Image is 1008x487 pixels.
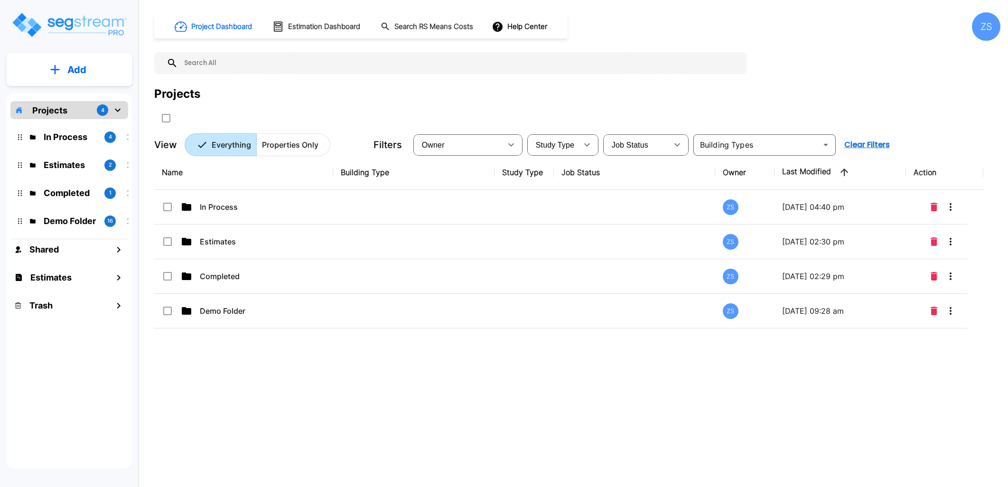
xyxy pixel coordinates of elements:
[723,269,738,284] div: ZS
[107,217,113,225] p: 16
[612,141,648,149] span: Job Status
[927,301,941,320] button: Delete
[927,197,941,216] button: Delete
[941,197,960,216] button: More-Options
[554,155,715,190] th: Job Status
[495,155,554,190] th: Study Type
[44,159,97,171] p: Estimates
[723,234,738,250] div: ZS
[154,155,333,190] th: Name
[605,131,668,158] div: Select
[32,104,67,117] p: Projects
[490,18,551,36] button: Help Center
[109,161,112,169] p: 2
[11,11,127,38] img: Logo
[782,201,898,213] p: [DATE] 04:40 pm
[200,305,295,317] p: Demo Folder
[377,18,478,36] button: Search RS Means Costs
[29,299,53,312] h1: Trash
[775,155,906,190] th: Last Modified
[840,135,894,154] button: Clear Filters
[906,155,983,190] th: Action
[819,138,832,151] button: Open
[782,305,898,317] p: [DATE] 09:28 am
[44,131,97,143] p: In Process
[333,155,494,190] th: Building Type
[154,138,177,152] p: View
[269,17,365,37] button: Estimation Dashboard
[373,138,402,152] p: Filters
[394,21,473,32] h1: Search RS Means Costs
[44,187,97,199] p: Completed
[7,56,132,84] button: Add
[696,138,817,151] input: Building Types
[927,232,941,251] button: Delete
[171,16,257,37] button: Project Dashboard
[44,215,97,227] p: Demo Folder
[30,271,72,284] h1: Estimates
[972,12,1000,41] div: ZS
[29,243,59,256] h1: Shared
[101,106,104,114] p: 4
[782,271,898,282] p: [DATE] 02:29 pm
[782,236,898,247] p: [DATE] 02:30 pm
[941,301,960,320] button: More-Options
[723,199,738,215] div: ZS
[200,201,295,213] p: In Process
[67,63,86,77] p: Add
[529,131,578,158] div: Select
[288,21,360,32] h1: Estimation Dashboard
[185,133,257,156] button: Everything
[715,155,775,190] th: Owner
[415,131,502,158] div: Select
[109,133,112,141] p: 4
[178,52,742,74] input: Search All
[941,232,960,251] button: More-Options
[191,21,252,32] h1: Project Dashboard
[422,141,445,149] span: Owner
[157,109,176,128] button: SelectAll
[109,189,112,197] p: 1
[154,85,200,103] div: Projects
[262,139,318,150] p: Properties Only
[941,267,960,286] button: More-Options
[200,236,295,247] p: Estimates
[536,141,574,149] span: Study Type
[185,133,330,156] div: Platform
[200,271,295,282] p: Completed
[927,267,941,286] button: Delete
[723,303,738,319] div: ZS
[256,133,330,156] button: Properties Only
[212,139,251,150] p: Everything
